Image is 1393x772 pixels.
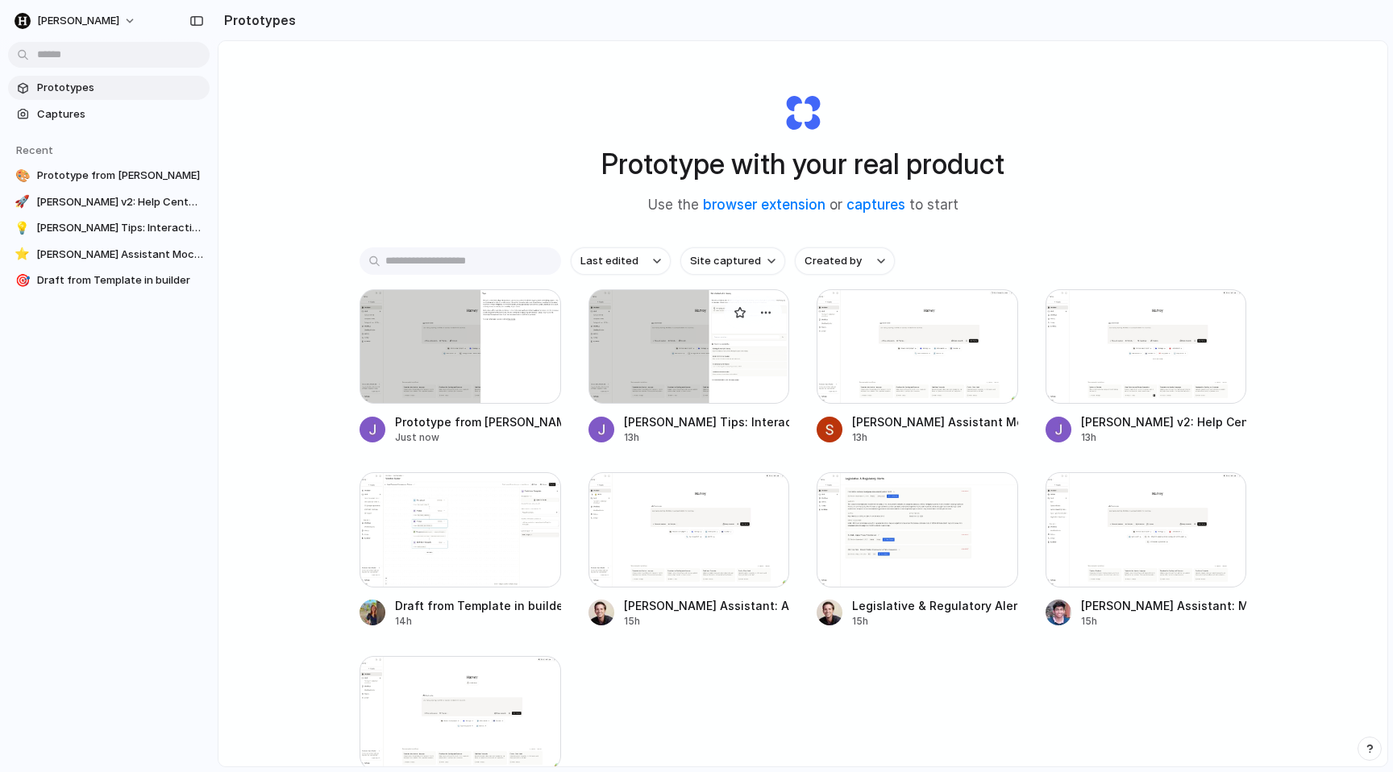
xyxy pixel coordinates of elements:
div: 15h [624,614,790,629]
div: [PERSON_NAME] Tips: Interactive Help Panel [624,413,790,430]
a: 💡[PERSON_NAME] Tips: Interactive Help Panel [8,216,210,240]
span: Draft from Template in builder [37,272,203,288]
a: Harvey v2: Help Center Addition[PERSON_NAME] v2: Help Center Addition13h [1046,289,1247,445]
a: Prototypes [8,76,210,100]
div: 🎨 [15,168,31,184]
a: Harvey Tips: Interactive Help Panel[PERSON_NAME] Tips: Interactive Help Panel13h [588,289,790,445]
span: Prototypes [37,80,203,96]
div: 15h [852,614,1018,629]
h2: Prototypes [218,10,296,30]
span: Prototype from [PERSON_NAME] [37,168,203,184]
button: Created by [795,247,895,275]
a: captures [846,197,905,213]
a: Draft from Template in builderDraft from Template in builder14h [360,472,561,628]
span: [PERSON_NAME] Tips: Interactive Help Panel [36,220,203,236]
span: Use the or to start [648,195,958,216]
div: 🚀 [15,194,30,210]
a: 🎨Prototype from [PERSON_NAME] [8,164,210,188]
div: Prototype from [PERSON_NAME] [395,413,561,430]
div: 13h [1081,430,1247,445]
div: Legislative & Regulatory Alert Tracker [852,597,1018,614]
div: 🎯 [15,272,31,288]
button: Last edited [571,247,671,275]
a: Legislative & Regulatory Alert Tracker Legislative & Regulatory Alert Tracker15h [817,472,1018,628]
div: 💡 [15,220,30,236]
div: [PERSON_NAME] Assistant: Alerts & Analytics Dashboard [624,597,790,614]
div: [PERSON_NAME] v2: Help Center Addition [1081,413,1247,430]
span: Captures [37,106,203,122]
div: 14h [395,614,561,629]
div: 15h [1081,614,1247,629]
h1: Prototype with your real product [601,143,1004,185]
span: [PERSON_NAME] v2: Help Center Addition [36,194,203,210]
div: [PERSON_NAME] Assistant: Matters Menu & [PERSON_NAME] [1081,597,1247,614]
a: Prototype from Harvey TipsPrototype from [PERSON_NAME]Just now [360,289,561,445]
div: 13h [852,430,1018,445]
span: Last edited [580,253,638,269]
span: [PERSON_NAME] Assistant Mock Analysis [36,247,203,263]
span: [PERSON_NAME] [37,13,119,29]
a: 🚀[PERSON_NAME] v2: Help Center Addition [8,190,210,214]
a: 🎯Draft from Template in builder [8,268,210,293]
span: Created by [805,253,862,269]
a: Harvey Assistant: Matters Menu & Grid Page[PERSON_NAME] Assistant: Matters Menu & [PERSON_NAME]15h [1046,472,1247,628]
div: 13h [624,430,790,445]
a: Captures [8,102,210,127]
a: Harvey Assistant: Alerts & Analytics Dashboard[PERSON_NAME] Assistant: Alerts & Analytics Dashboa... [588,472,790,628]
span: Recent [16,143,53,156]
div: Just now [395,430,561,445]
button: [PERSON_NAME] [8,8,144,34]
button: Site captured [680,247,785,275]
div: Draft from Template in builder [395,597,561,614]
span: Site captured [690,253,761,269]
a: browser extension [703,197,825,213]
a: Harvey Assistant Mock Analysis[PERSON_NAME] Assistant Mock Analysis13h [817,289,1018,445]
a: ⭐[PERSON_NAME] Assistant Mock Analysis [8,243,210,267]
div: ⭐ [15,247,30,263]
div: [PERSON_NAME] Assistant Mock Analysis [852,413,1018,430]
